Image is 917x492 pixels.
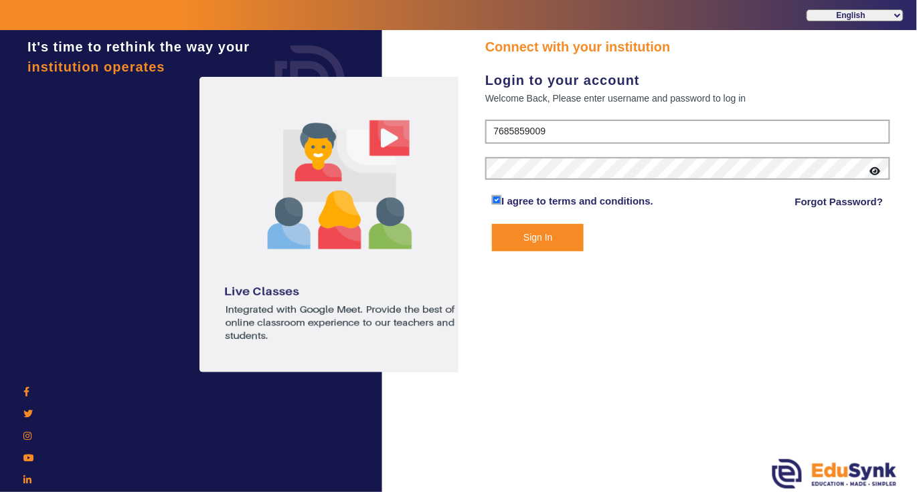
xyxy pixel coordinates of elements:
div: Welcome Back, Please enter username and password to log in [485,90,890,106]
input: User Name [485,120,890,144]
img: login.png [260,30,360,130]
span: It's time to rethink the way your [27,39,250,54]
a: I agree to terms and conditions. [501,195,653,207]
img: login1.png [199,77,481,372]
img: edusynk.png [772,459,897,489]
div: Login to your account [485,70,890,90]
a: Forgot Password? [795,194,884,210]
span: institution operates [27,59,165,74]
button: Sign In [492,224,584,251]
div: Connect with your institution [485,37,890,57]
